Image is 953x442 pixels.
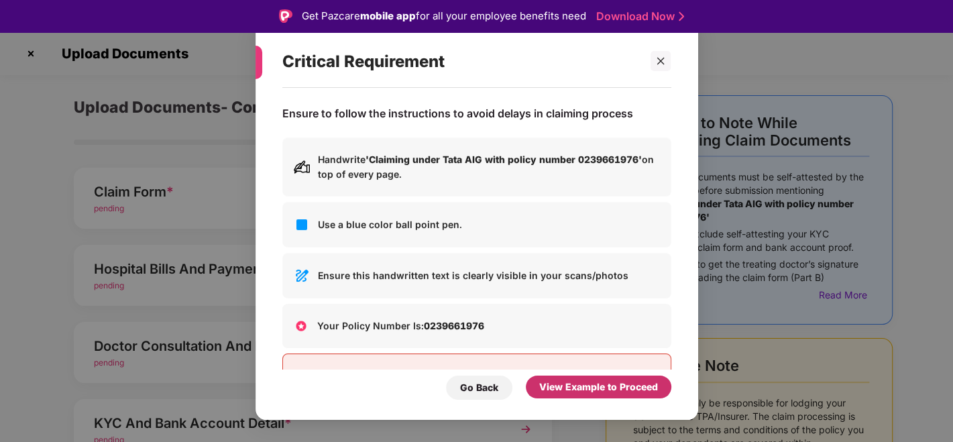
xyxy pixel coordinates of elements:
[294,268,310,284] img: svg+xml;base64,PHN2ZyB3aWR0aD0iMjQiIGhlaWdodD0iMjQiIHZpZXdCb3g9IjAgMCAyNCAyNCIgZmlsbD0ibm9uZSIgeG...
[656,56,665,66] span: close
[294,159,310,175] img: svg+xml;base64,PHN2ZyB3aWR0aD0iMjAiIGhlaWdodD0iMjAiIHZpZXdCb3g9IjAgMCAyMCAyMCIgZmlsbD0ibm9uZSIgeG...
[318,268,660,283] p: Ensure this handwritten text is clearly visible in your scans/photos
[294,217,310,233] img: svg+xml;base64,PHN2ZyB3aWR0aD0iMjQiIGhlaWdodD0iMjQiIHZpZXdCb3g9IjAgMCAyNCAyNCIgZmlsbD0ibm9uZSIgeG...
[317,319,661,333] p: Your Policy Number Is:
[366,154,642,165] b: 'Claiming under Tata AIG with policy number 0239661976'
[293,318,309,334] img: +cAAAAASUVORK5CYII=
[460,380,498,395] div: Go Back
[318,217,660,232] p: Use a blue color ball point pen.
[282,107,633,121] p: Ensure to follow the instructions to avoid delays in claiming process
[424,320,484,331] b: 0239661976
[679,9,684,23] img: Stroke
[279,9,292,23] img: Logo
[318,152,660,182] p: Handwrite on top of every page.
[302,8,586,24] div: Get Pazcare for all your employee benefits need
[596,9,680,23] a: Download Now
[282,36,639,88] div: Critical Requirement
[360,9,416,22] strong: mobile app
[539,380,658,394] div: View Example to Proceed
[294,368,310,384] img: svg+xml;base64,PHN2ZyB3aWR0aD0iMjQiIGhlaWdodD0iMjQiIHZpZXdCb3g9IjAgMCAyNCAyNCIgZmlsbD0ibm9uZSIgeG...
